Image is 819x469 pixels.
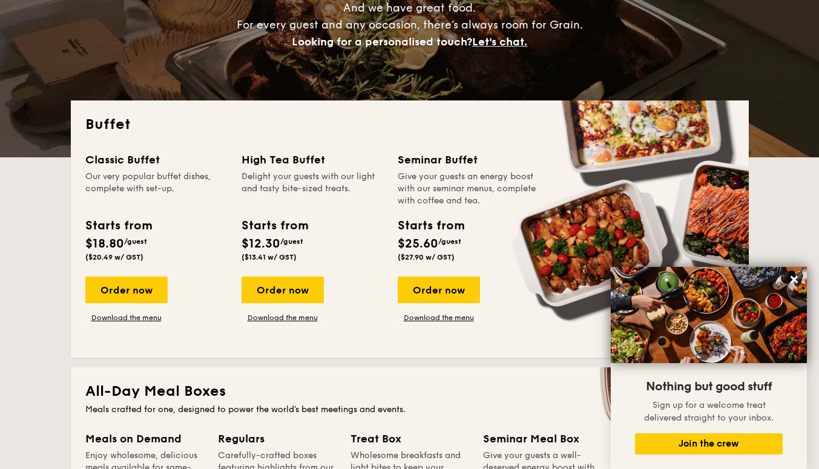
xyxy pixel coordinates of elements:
[611,267,807,363] img: DSC07876-Edit02-Large.jpeg
[784,270,804,289] button: Close
[85,217,151,235] div: Starts from
[85,430,203,447] div: Meals on Demand
[483,430,601,447] div: Seminar Meal Box
[85,171,227,207] div: Our very popular buffet dishes, complete with set-up.
[398,313,480,323] a: Download the menu
[438,237,461,246] span: /guest
[85,115,734,134] h2: Buffet
[242,253,297,261] span: ($13.41 w/ GST)
[398,217,464,235] div: Starts from
[242,237,280,251] span: $12.30
[242,277,324,303] div: Order now
[398,171,539,207] div: Give your guests an energy boost with our seminar menus, complete with coffee and tea.
[292,35,472,48] span: Looking for a personalised touch?
[85,253,143,261] span: ($20.49 w/ GST)
[237,1,583,48] span: And we have great food. For every guest and any occasion, there’s always room for Grain.
[85,277,168,303] div: Order now
[85,237,124,251] span: $18.80
[85,382,734,401] h2: All-Day Meal Boxes
[635,433,783,454] button: Join the crew
[472,35,527,48] span: Let's chat.
[398,151,539,168] div: Seminar Buffet
[124,237,147,246] span: /guest
[350,430,469,447] div: Treat Box
[646,379,772,394] span: Nothing but good stuff
[242,217,308,235] div: Starts from
[644,400,774,423] span: Sign up for a welcome treat delivered straight to your inbox.
[398,237,438,251] span: $25.60
[85,404,734,416] div: Meals crafted for one, designed to power the world's best meetings and events.
[85,151,227,168] div: Classic Buffet
[218,430,336,447] div: Regulars
[398,253,455,261] span: ($27.90 w/ GST)
[85,313,168,323] a: Download the menu
[280,237,303,246] span: /guest
[242,313,324,323] a: Download the menu
[242,171,383,207] div: Delight your guests with our light and tasty bite-sized treats.
[398,277,480,303] div: Order now
[242,151,383,168] div: High Tea Buffet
